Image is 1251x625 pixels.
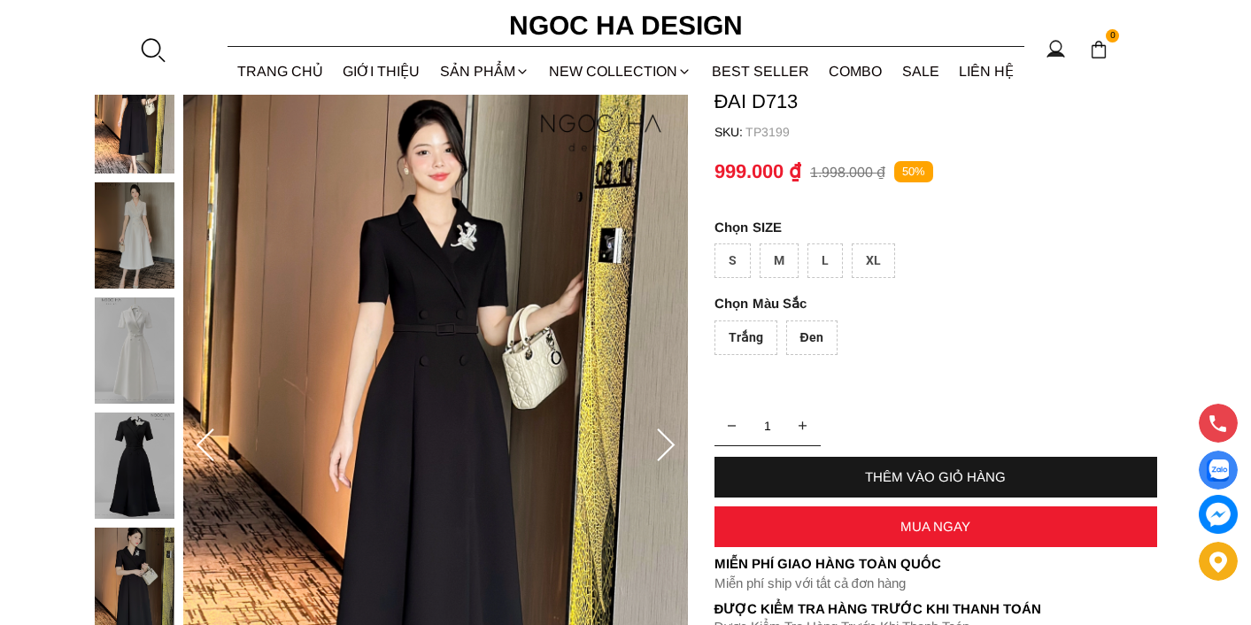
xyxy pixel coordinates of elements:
div: S [714,243,751,278]
a: Combo [819,48,892,95]
div: Đen [786,320,838,355]
p: 1.998.000 ₫ [810,164,885,181]
font: Miễn phí ship với tất cả đơn hàng [714,575,906,590]
a: NEW COLLECTION [539,48,702,95]
a: GIỚI THIỆU [333,48,430,95]
a: BEST SELLER [702,48,820,95]
div: SẢN PHẨM [430,48,540,95]
p: Màu Sắc [714,296,1108,312]
a: Display image [1199,451,1238,490]
img: Display image [1207,459,1229,482]
a: SALE [892,48,950,95]
input: Quantity input [714,408,821,444]
img: img-CART-ICON-ksit0nf1 [1089,40,1108,59]
div: MUA NGAY [714,519,1157,534]
p: 50% [894,161,933,183]
img: Irene Dress - Đầm Vest Dáng Xòe Kèm Đai D713_mini_3 [95,413,174,519]
p: SIZE [714,220,1157,235]
img: Irene Dress - Đầm Vest Dáng Xòe Kèm Đai D713_mini_2 [95,297,174,404]
div: THÊM VÀO GIỎ HÀNG [714,469,1157,484]
img: Irene Dress - Đầm Vest Dáng Xòe Kèm Đai D713_mini_0 [95,67,174,174]
img: Irene Dress - Đầm Vest Dáng Xòe Kèm Đai D713_mini_1 [95,182,174,289]
a: TRANG CHỦ [228,48,334,95]
p: TP3199 [745,125,1157,139]
div: XL [852,243,895,278]
a: Ngoc Ha Design [493,4,759,47]
div: L [807,243,843,278]
p: 999.000 ₫ [714,160,801,183]
a: messenger [1199,495,1238,534]
div: M [760,243,799,278]
p: Được Kiểm Tra Hàng Trước Khi Thanh Toán [714,601,1157,617]
font: Miễn phí giao hàng toàn quốc [714,556,941,571]
a: LIÊN HỆ [949,48,1024,95]
span: 0 [1106,29,1120,43]
h6: SKU: [714,125,745,139]
div: Trắng [714,320,777,355]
